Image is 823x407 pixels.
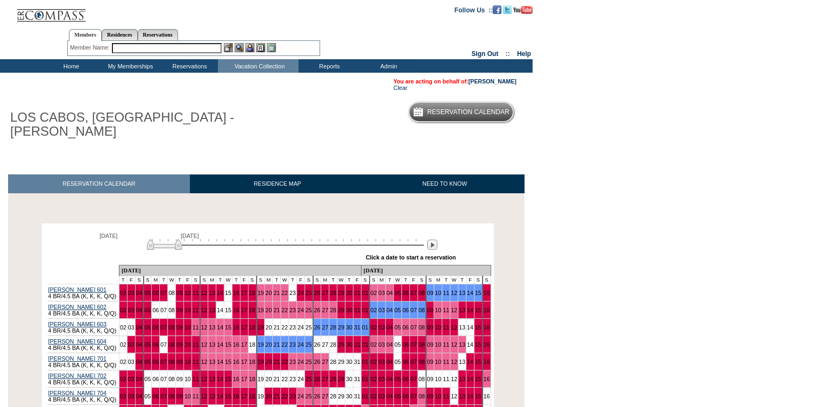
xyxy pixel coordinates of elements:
[136,307,143,313] a: 04
[346,341,352,348] a: 30
[362,341,368,348] a: 01
[168,376,175,382] a: 08
[145,324,151,331] a: 05
[484,290,490,296] a: 16
[346,376,352,382] a: 30
[225,376,231,382] a: 15
[217,376,223,382] a: 14
[475,341,481,348] a: 15
[217,290,223,296] a: 14
[435,359,441,365] a: 10
[354,376,360,382] a: 31
[249,324,256,331] a: 18
[314,307,321,313] a: 26
[467,307,473,313] a: 14
[193,376,199,382] a: 11
[281,307,288,313] a: 22
[493,5,501,14] img: Become our fan on Facebook
[249,341,256,348] a: 18
[201,307,208,313] a: 12
[358,59,417,73] td: Admin
[289,359,296,365] a: 23
[145,376,151,382] a: 05
[241,324,247,331] a: 17
[427,359,434,365] a: 09
[176,376,183,382] a: 09
[152,359,159,365] a: 06
[451,324,457,331] a: 12
[168,341,175,348] a: 08
[386,341,393,348] a: 04
[365,174,524,193] a: NEED TO KNOW
[371,376,377,382] a: 02
[451,359,457,365] a: 12
[314,290,321,296] a: 26
[378,324,385,331] a: 03
[459,290,465,296] a: 13
[258,376,264,382] a: 19
[435,341,441,348] a: 10
[136,376,143,382] a: 04
[443,307,449,313] a: 11
[418,341,425,348] a: 08
[225,290,231,296] a: 15
[281,341,288,348] a: 22
[394,307,401,313] a: 05
[249,290,256,296] a: 18
[346,307,352,313] a: 30
[120,359,126,365] a: 02
[299,59,358,73] td: Reports
[306,376,312,382] a: 25
[176,341,183,348] a: 09
[475,290,481,296] a: 15
[289,307,296,313] a: 23
[402,307,409,313] a: 06
[338,376,344,382] a: 29
[354,290,360,296] a: 31
[330,359,336,365] a: 28
[265,359,272,365] a: 20
[201,359,208,365] a: 12
[265,290,272,296] a: 20
[281,359,288,365] a: 22
[289,341,296,348] a: 23
[273,359,280,365] a: 21
[459,307,465,313] a: 13
[386,324,393,331] a: 04
[185,324,191,331] a: 10
[193,359,199,365] a: 11
[386,376,393,382] a: 04
[330,341,336,348] a: 28
[273,376,280,382] a: 21
[48,304,107,310] a: [PERSON_NAME] 602
[136,359,143,365] a: 04
[314,324,321,331] a: 26
[314,341,321,348] a: 26
[265,324,272,331] a: 20
[209,341,215,348] a: 13
[451,341,457,348] a: 12
[152,376,159,382] a: 06
[176,290,183,296] a: 09
[354,324,360,331] a: 31
[371,307,377,313] a: 02
[241,376,247,382] a: 17
[176,324,183,331] a: 09
[503,6,512,12] a: Follow us on Twitter
[281,324,288,331] a: 22
[475,324,481,331] a: 15
[467,341,473,348] a: 14
[297,341,304,348] a: 24
[371,290,377,296] a: 02
[265,376,272,382] a: 20
[273,290,280,296] a: 21
[152,290,159,296] a: 06
[136,324,143,331] a: 04
[120,341,126,348] a: 02
[249,376,256,382] a: 18
[267,43,276,52] img: b_calculator.gif
[48,373,107,379] a: [PERSON_NAME] 702
[159,59,218,73] td: Reservations
[69,29,102,41] a: Members
[258,290,264,296] a: 19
